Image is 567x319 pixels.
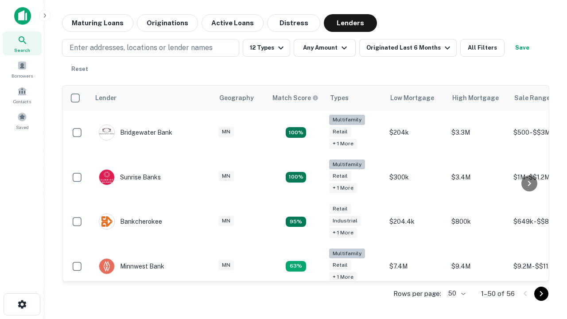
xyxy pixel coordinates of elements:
th: Geography [214,86,267,110]
div: Matching Properties: 10, hasApolloMatch: undefined [286,172,306,183]
button: Save your search to get updates of matches that match your search criteria. [508,39,536,57]
div: Retail [329,171,351,181]
div: Bankcherokee [99,214,162,230]
a: Borrowers [3,57,42,81]
div: Multifamily [329,249,365,259]
div: Geography [219,93,254,103]
th: High Mortgage [447,86,509,110]
button: Maturing Loans [62,14,133,32]
span: Search [14,47,30,54]
a: Contacts [3,83,42,107]
button: Lenders [324,14,377,32]
div: Multifamily [329,115,365,125]
div: Retail [329,204,351,214]
div: Sale Range [514,93,550,103]
div: MN [218,127,234,137]
td: $3.4M [447,155,509,200]
button: Enter addresses, locations or lender names [62,39,239,57]
td: $800k [447,199,509,244]
td: $7.4M [385,244,447,289]
span: Borrowers [12,72,33,79]
button: Distress [267,14,320,32]
div: Multifamily [329,159,365,170]
button: Reset [66,60,94,78]
div: 50 [445,287,467,300]
div: Lender [95,93,117,103]
p: 1–50 of 56 [481,288,515,299]
span: Contacts [13,98,31,105]
p: Enter addresses, locations or lender names [70,43,213,53]
td: $9.4M [447,244,509,289]
div: Low Mortgage [390,93,434,103]
div: + 1 more [329,139,357,149]
div: MN [218,216,234,226]
button: Go to next page [534,287,548,301]
button: Originations [137,14,198,32]
button: All Filters [460,39,505,57]
button: Originated Last 6 Months [359,39,457,57]
div: Retail [329,127,351,137]
div: + 1 more [329,272,357,282]
div: Retail [329,260,351,270]
iframe: Chat Widget [523,220,567,262]
button: 12 Types [243,39,290,57]
div: Matching Properties: 17, hasApolloMatch: undefined [286,127,306,138]
td: $204.4k [385,199,447,244]
div: MN [218,260,234,270]
img: picture [99,259,114,274]
img: picture [99,214,114,229]
th: Types [325,86,385,110]
button: Any Amount [294,39,356,57]
div: High Mortgage [452,93,499,103]
div: MN [218,171,234,181]
td: $300k [385,155,447,200]
td: $204k [385,110,447,155]
div: + 1 more [329,228,357,238]
img: capitalize-icon.png [14,7,31,25]
div: Sunrise Banks [99,169,161,185]
div: Capitalize uses an advanced AI algorithm to match your search with the best lender. The match sco... [272,93,318,103]
div: Bridgewater Bank [99,124,172,140]
div: Matching Properties: 6, hasApolloMatch: undefined [286,261,306,272]
th: Lender [90,86,214,110]
img: picture [99,170,114,185]
a: Search [3,31,42,55]
div: Types [330,93,349,103]
th: Capitalize uses an advanced AI algorithm to match your search with the best lender. The match sco... [267,86,325,110]
img: picture [99,125,114,140]
div: + 1 more [329,183,357,193]
div: Minnwest Bank [99,258,164,274]
a: Saved [3,109,42,132]
th: Low Mortgage [385,86,447,110]
td: $3.3M [447,110,509,155]
div: Matching Properties: 9, hasApolloMatch: undefined [286,217,306,227]
span: Saved [16,124,29,131]
p: Rows per page: [393,288,441,299]
h6: Match Score [272,93,317,103]
div: Originated Last 6 Months [366,43,453,53]
div: Industrial [329,216,361,226]
button: Active Loans [202,14,264,32]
